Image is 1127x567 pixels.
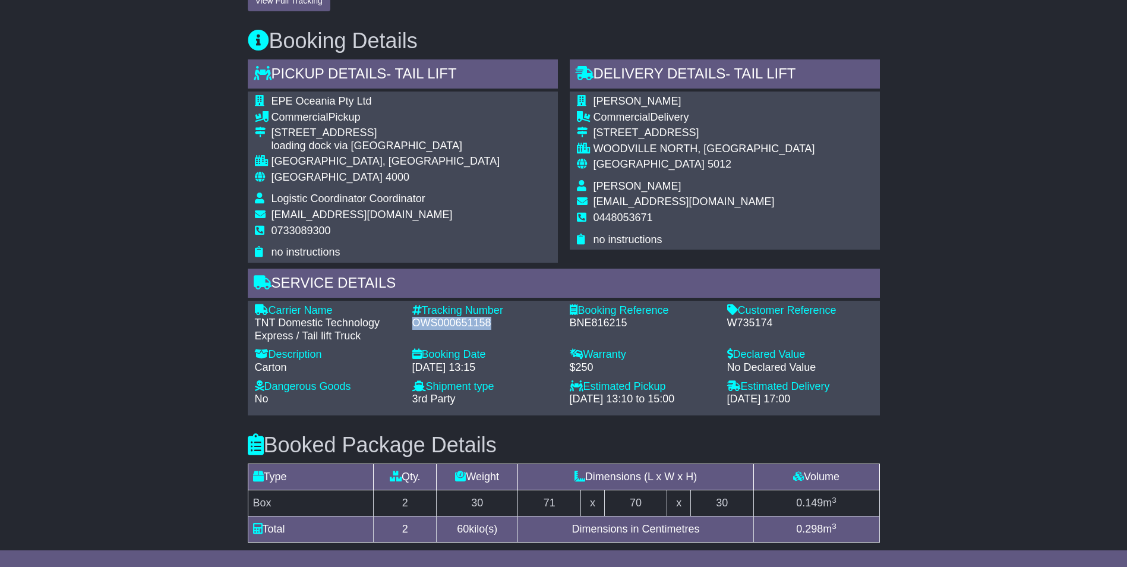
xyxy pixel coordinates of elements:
h3: Booking Details [248,29,880,53]
span: no instructions [272,246,340,258]
td: Box [248,490,374,516]
sup: 3 [832,496,836,505]
td: Volume [753,464,879,490]
span: 0448053671 [594,212,653,223]
div: [DATE] 13:15 [412,361,558,374]
span: No [255,393,269,405]
span: 0733089300 [272,225,331,237]
div: No Declared Value [727,361,873,374]
sup: 3 [832,522,836,531]
h3: Booked Package Details [248,433,880,457]
span: [PERSON_NAME] [594,95,681,107]
td: 2 [374,490,437,516]
div: Shipment type [412,380,558,393]
span: Logistic Coordinator Coordinator [272,193,425,204]
div: Customer Reference [727,304,873,317]
div: [GEOGRAPHIC_DATA], [GEOGRAPHIC_DATA] [272,155,500,168]
div: Tracking Number [412,304,558,317]
span: 60 [457,523,469,535]
div: Declared Value [727,348,873,361]
div: WOODVILLE NORTH, [GEOGRAPHIC_DATA] [594,143,815,156]
span: Commercial [272,111,329,123]
div: Carton [255,361,400,374]
td: 30 [690,490,753,516]
div: $250 [570,361,715,374]
div: [STREET_ADDRESS] [594,127,815,140]
span: [PERSON_NAME] [594,180,681,192]
div: Delivery [594,111,815,124]
td: 2 [374,516,437,543]
td: x [581,490,604,516]
div: Booking Reference [570,304,715,317]
div: TNT Domestic Technology Express / Tail lift Truck [255,317,400,342]
span: EPE Oceania Pty Ltd [272,95,372,107]
td: Total [248,516,374,543]
div: Description [255,348,400,361]
td: m [753,516,879,543]
div: Service Details [248,269,880,301]
div: [DATE] 13:10 to 15:00 [570,393,715,406]
span: 3rd Party [412,393,456,405]
td: kilo(s) [437,516,518,543]
td: x [667,490,690,516]
div: [STREET_ADDRESS] [272,127,500,140]
td: 71 [518,490,581,516]
div: Estimated Delivery [727,380,873,393]
div: Estimated Pickup [570,380,715,393]
td: Weight [437,464,518,490]
span: 0.298 [796,523,823,535]
td: Dimensions (L x W x H) [518,464,753,490]
td: 70 [604,490,667,516]
div: Dangerous Goods [255,380,400,393]
div: W735174 [727,317,873,330]
span: - Tail Lift [386,65,456,81]
span: 0.149 [796,497,823,509]
span: no instructions [594,234,662,245]
span: [GEOGRAPHIC_DATA] [594,158,705,170]
div: Warranty [570,348,715,361]
div: Booking Date [412,348,558,361]
div: BNE816215 [570,317,715,330]
td: Type [248,464,374,490]
span: - Tail Lift [725,65,795,81]
div: Pickup Details [248,59,558,92]
div: OWS000651158 [412,317,558,330]
div: Delivery Details [570,59,880,92]
span: [EMAIL_ADDRESS][DOMAIN_NAME] [272,209,453,220]
td: m [753,490,879,516]
div: Carrier Name [255,304,400,317]
span: 4000 [386,171,409,183]
td: Qty. [374,464,437,490]
td: Dimensions in Centimetres [518,516,753,543]
div: loading dock via [GEOGRAPHIC_DATA] [272,140,500,153]
span: 5012 [708,158,731,170]
span: [GEOGRAPHIC_DATA] [272,171,383,183]
td: 30 [437,490,518,516]
span: [EMAIL_ADDRESS][DOMAIN_NAME] [594,196,775,207]
div: Pickup [272,111,500,124]
span: Commercial [594,111,651,123]
div: [DATE] 17:00 [727,393,873,406]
